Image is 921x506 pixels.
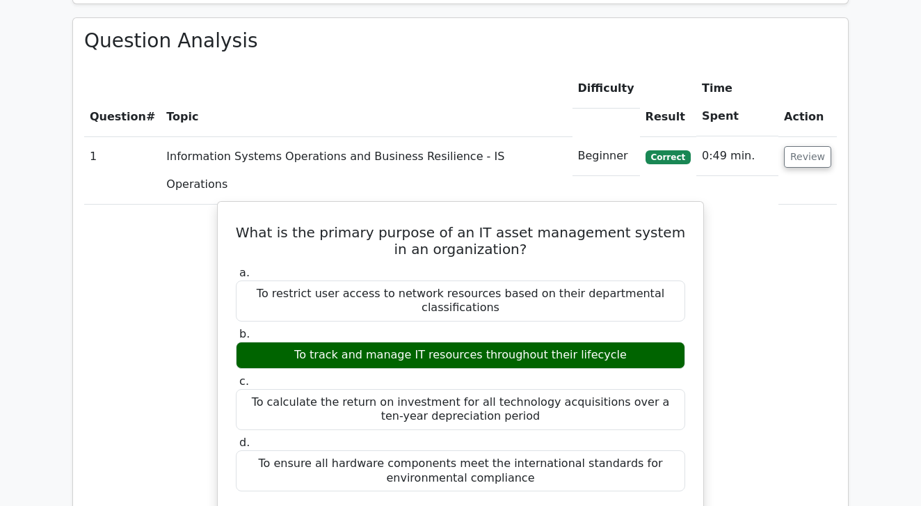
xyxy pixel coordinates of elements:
th: Action [778,69,837,136]
h3: Question Analysis [84,29,837,53]
div: To restrict user access to network resources based on their departmental classifications [236,280,685,322]
div: To track and manage IT resources throughout their lifecycle [236,342,685,369]
h5: What is the primary purpose of an IT asset management system in an organization? [234,224,687,258]
div: To calculate the return on investment for all technology acquisitions over a ten-year depreciatio... [236,389,685,431]
th: Difficulty [572,69,640,109]
span: Question [90,110,146,123]
td: 1 [84,136,161,204]
span: Correct [646,150,691,164]
div: To ensure all hardware components meet the international standards for environmental compliance [236,450,685,492]
td: Information Systems Operations and Business Resilience - IS Operations [161,136,572,204]
span: c. [239,374,249,388]
th: Topic [161,69,572,136]
th: Result [640,69,696,136]
button: Review [784,146,831,168]
th: # [84,69,161,136]
th: Time Spent [696,69,778,136]
span: a. [239,266,250,279]
span: d. [239,436,250,449]
td: Beginner [572,136,640,176]
td: 0:49 min. [696,136,778,176]
span: b. [239,327,250,340]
